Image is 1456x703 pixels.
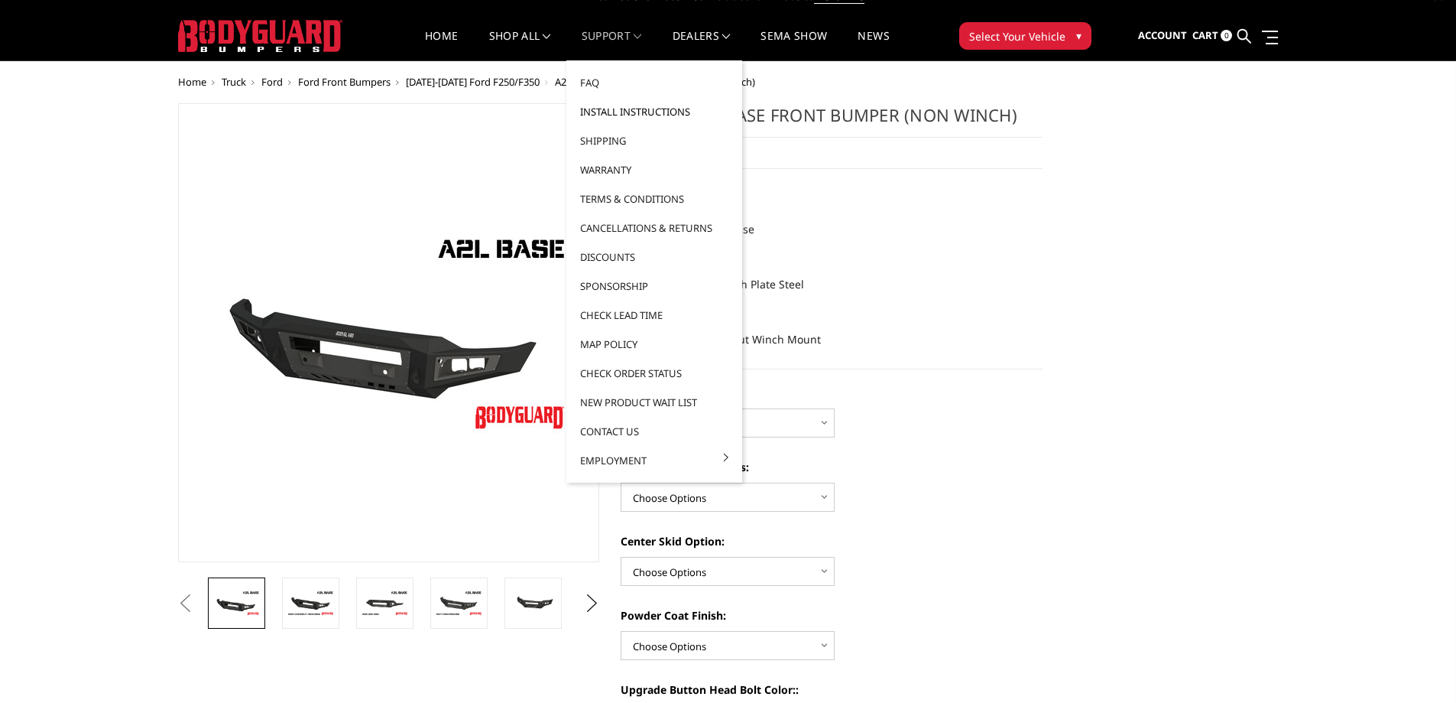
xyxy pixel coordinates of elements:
[572,213,736,242] a: Cancellations & Returns
[572,272,736,301] a: Sponsorship
[572,184,736,213] a: Terms & Conditions
[1138,15,1187,57] a: Account
[406,75,540,89] a: [DATE]-[DATE] Ford F250/F350
[212,590,261,617] img: A2L Series - Base Front Bumper (Non Winch)
[361,590,409,617] img: A2L Series - Base Front Bumper (Non Winch)
[572,388,736,417] a: New Product Wait List
[287,590,335,617] img: A2L Series - Base Front Bumper (Non Winch)
[760,31,827,60] a: SEMA Show
[709,271,804,298] dd: Smooth Plate Steel
[572,126,736,155] a: Shipping
[572,301,736,330] a: Check Lead Time
[1380,630,1456,703] iframe: Chat Widget
[621,385,1043,401] label: Year/Make/Model:
[959,22,1091,50] button: Select Your Vehicle
[621,459,1043,475] label: Parking Sensor Cutouts:
[261,75,283,89] a: Ford
[572,242,736,272] a: Discounts
[621,682,1043,698] label: Upgrade Button Head Bolt Color::
[582,31,642,60] a: Support
[969,28,1065,44] span: Select Your Vehicle
[673,31,731,60] a: Dealers
[580,592,603,615] button: Next
[555,75,755,89] span: A2L Series - Base Front Bumper (Non Winch)
[572,446,736,475] a: Employment
[425,31,458,60] a: Home
[178,20,342,52] img: BODYGUARD BUMPERS
[1076,28,1081,44] span: ▾
[1221,30,1232,41] span: 0
[178,75,206,89] a: Home
[621,533,1043,549] label: Center Skid Option:
[509,592,557,614] img: A2L Series - Base Front Bumper (Non Winch)
[298,75,391,89] a: Ford Front Bumpers
[572,155,736,184] a: Warranty
[572,359,736,388] a: Check Order Status
[222,75,246,89] a: Truck
[1192,28,1218,42] span: Cart
[709,326,821,353] dd: Without Winch Mount
[1138,28,1187,42] span: Account
[572,68,736,97] a: FAQ
[572,417,736,446] a: Contact Us
[174,592,197,615] button: Previous
[572,97,736,126] a: Install Instructions
[1192,15,1232,57] a: Cart 0
[858,31,889,60] a: News
[489,31,551,60] a: shop all
[572,330,736,359] a: MAP Policy
[435,590,483,617] img: A2L Series - Base Front Bumper (Non Winch)
[621,607,1043,623] label: Powder Coat Finish:
[621,103,1043,138] h1: A2L Series - Base Front Bumper (Non Winch)
[178,103,600,562] a: A2L Series - Base Front Bumper (Non Winch)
